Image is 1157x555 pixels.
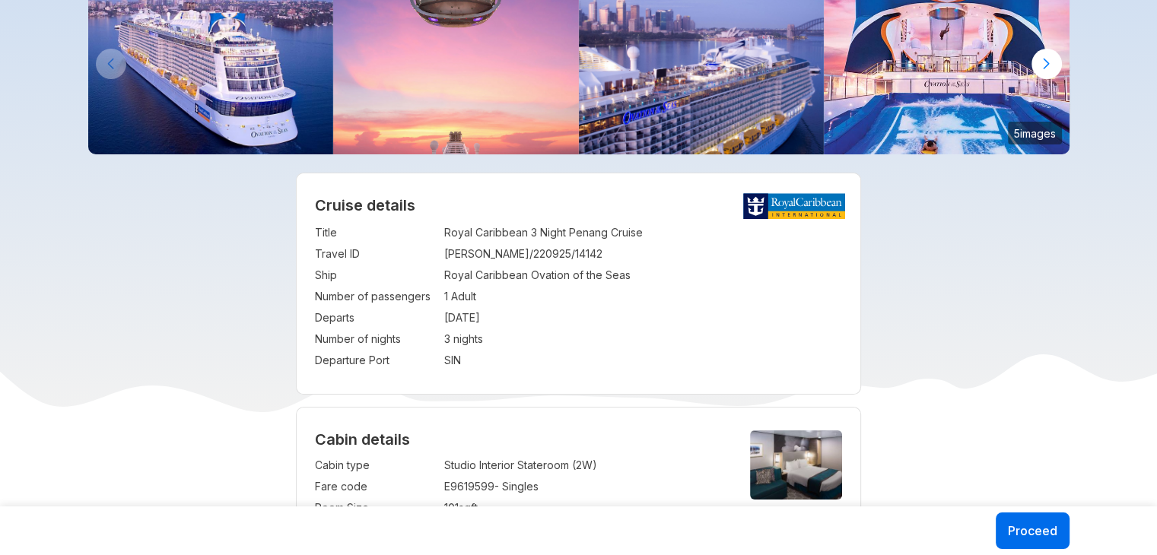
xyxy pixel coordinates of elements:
td: Number of passengers [315,286,437,307]
td: Number of nights [315,328,437,350]
td: : [437,222,444,243]
td: Royal Caribbean Ovation of the Seas [444,265,842,286]
td: : [437,455,444,476]
td: : [437,497,444,519]
td: Title [315,222,437,243]
td: Travel ID [315,243,437,265]
h4: Cabin details [315,430,842,449]
td: 1 Adult [444,286,842,307]
td: Ship [315,265,437,286]
td: 3 nights [444,328,842,350]
td: : [437,307,444,328]
td: Departure Port [315,350,437,371]
td: : [437,243,444,265]
td: Fare code [315,476,437,497]
td: SIN [444,350,842,371]
td: : [437,328,444,350]
td: : [437,476,444,497]
td: Studio Interior Stateroom (2W) [444,455,724,476]
small: 5 images [1008,122,1062,144]
td: Royal Caribbean 3 Night Penang Cruise [444,222,842,243]
td: : [437,286,444,307]
button: Proceed [996,512,1070,549]
td: Cabin type [315,455,437,476]
div: E9619599 - Singles [444,479,724,494]
td: 101 sqft [444,497,724,519]
td: [PERSON_NAME]/220925/14142 [444,243,842,265]
td: Room Size [315,497,437,519]
td: [DATE] [444,307,842,328]
h2: Cruise details [315,196,842,214]
td: : [437,350,444,371]
td: Departs [315,307,437,328]
td: : [437,265,444,286]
